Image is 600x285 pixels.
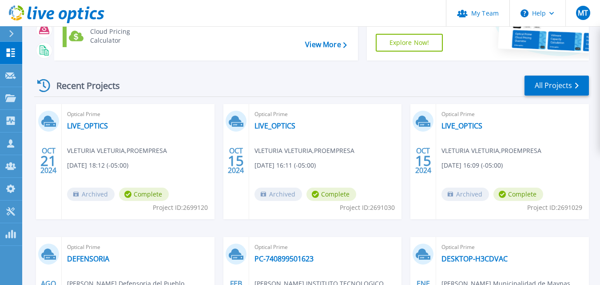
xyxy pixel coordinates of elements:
[527,203,582,213] span: Project ID: 2691029
[254,121,295,130] a: LIVE_OPTICS
[305,40,346,49] a: View More
[376,34,443,52] a: Explore Now!
[441,146,541,156] span: VLETURIA VLETURIA , PROEMPRESA
[493,188,543,201] span: Complete
[254,161,316,170] span: [DATE] 16:11 (-05:00)
[63,25,154,47] a: Cloud Pricing Calculator
[254,242,397,252] span: Optical Prime
[40,157,56,165] span: 21
[441,121,482,130] a: LIVE_OPTICS
[86,27,151,45] div: Cloud Pricing Calculator
[119,188,169,201] span: Complete
[441,188,489,201] span: Archived
[67,109,209,119] span: Optical Prime
[254,254,314,263] a: PC-740899501623
[67,121,108,130] a: LIVE_OPTICS
[153,203,208,213] span: Project ID: 2699120
[228,157,244,165] span: 15
[67,188,115,201] span: Archived
[254,188,302,201] span: Archived
[306,188,356,201] span: Complete
[67,254,109,263] a: DEFENSORIA
[340,203,395,213] span: Project ID: 2691030
[34,75,132,96] div: Recent Projects
[441,109,584,119] span: Optical Prime
[254,146,354,156] span: VLETURIA VLETURIA , PROEMPRESA
[441,242,584,252] span: Optical Prime
[578,9,588,16] span: MT
[40,145,57,177] div: OCT 2024
[67,161,128,170] span: [DATE] 18:12 (-05:00)
[441,161,503,170] span: [DATE] 16:09 (-05:00)
[254,109,397,119] span: Optical Prime
[67,242,209,252] span: Optical Prime
[227,145,244,177] div: OCT 2024
[525,76,589,96] a: All Projects
[415,145,432,177] div: OCT 2024
[415,157,431,165] span: 15
[441,254,508,263] a: DESKTOP-H3CDVAC
[67,146,167,156] span: VLETURIA VLETURIA , PROEMPRESA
